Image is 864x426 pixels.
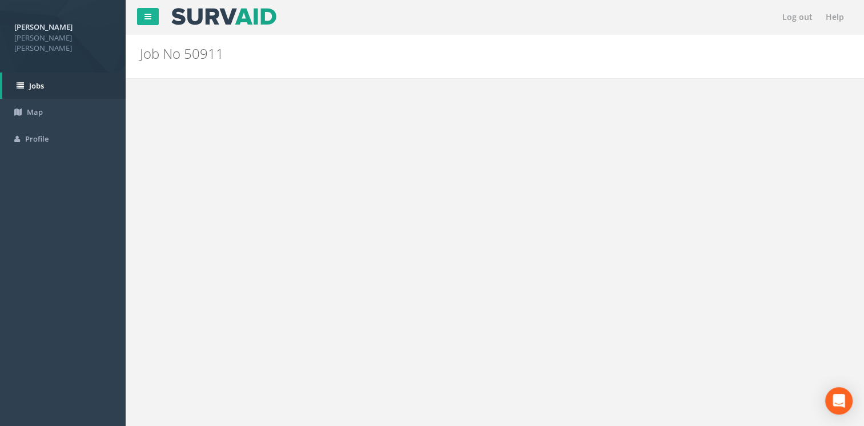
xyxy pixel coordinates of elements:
[14,19,111,54] a: [PERSON_NAME] [PERSON_NAME] [PERSON_NAME]
[25,134,49,144] span: Profile
[29,81,44,91] span: Jobs
[14,22,73,32] strong: [PERSON_NAME]
[140,46,729,61] h2: Job No 50911
[27,107,43,117] span: Map
[14,33,111,54] span: [PERSON_NAME] [PERSON_NAME]
[2,73,126,99] a: Jobs
[825,387,853,415] div: Open Intercom Messenger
